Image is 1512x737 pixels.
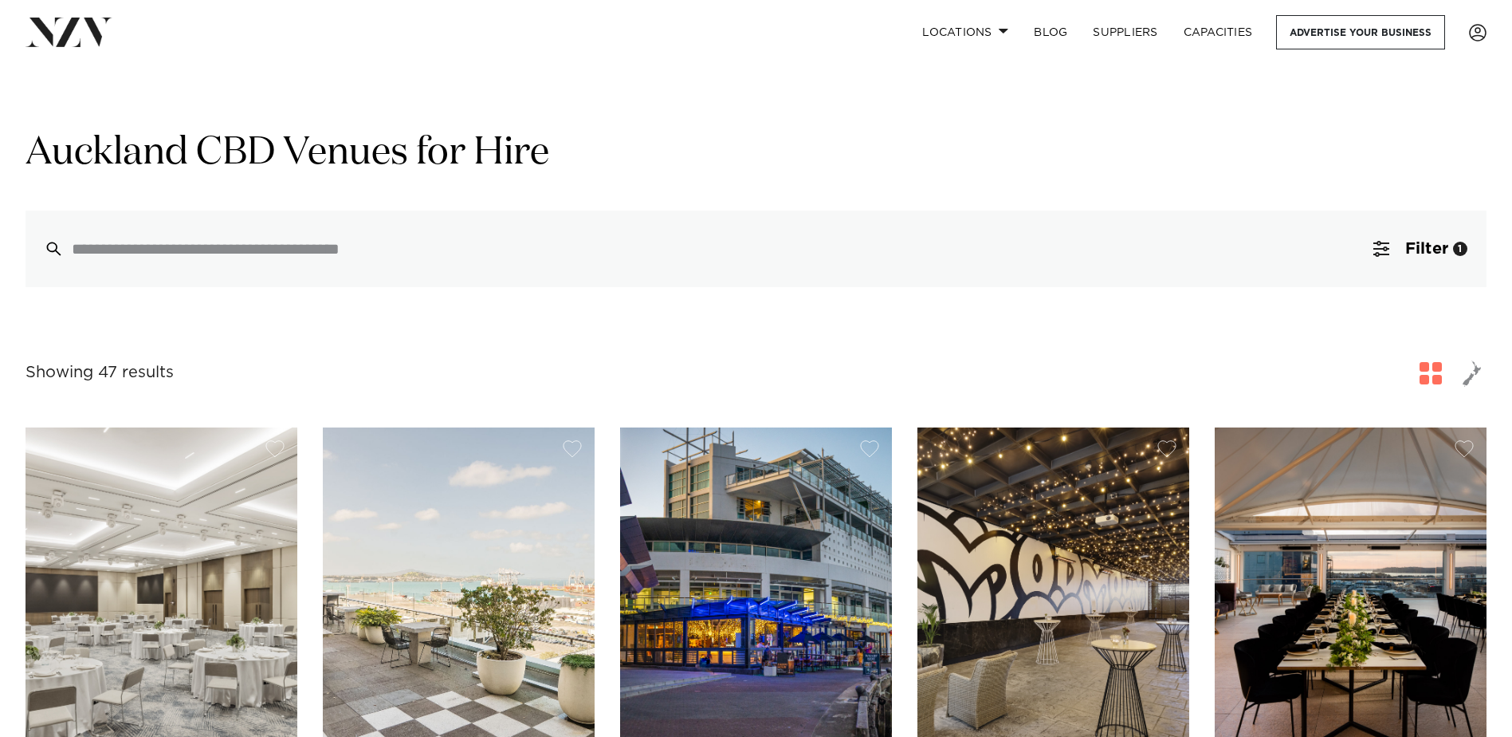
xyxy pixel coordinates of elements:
[909,15,1021,49] a: Locations
[1354,211,1486,287] button: Filter1
[1276,15,1445,49] a: Advertise your business
[1171,15,1266,49] a: Capacities
[26,18,112,46] img: nzv-logo.png
[1405,241,1448,257] span: Filter
[1080,15,1170,49] a: SUPPLIERS
[1453,242,1467,256] div: 1
[26,361,174,385] div: Showing 47 results
[1021,15,1080,49] a: BLOG
[26,128,1486,179] h1: Auckland CBD Venues for Hire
